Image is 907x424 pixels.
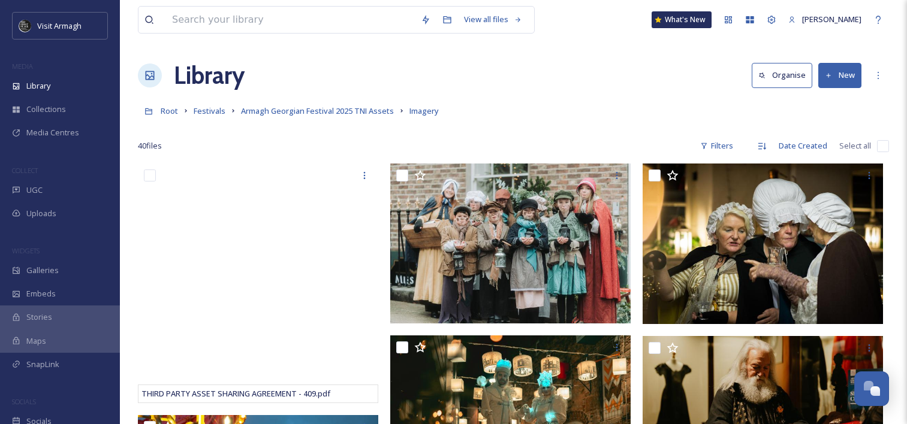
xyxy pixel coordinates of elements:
a: [PERSON_NAME] [782,8,867,31]
a: What's New [652,11,712,28]
span: Select all [839,140,871,152]
span: MEDIA [12,62,33,71]
span: Collections [26,104,66,115]
span: Imagery [409,105,439,116]
span: Maps [26,335,46,347]
a: Organise [752,63,818,87]
img: THE-FIRST-PLACE-VISIT-ARMAGH.COM-BLACK.jpg [19,20,31,32]
span: COLLECT [12,166,38,175]
a: Imagery [409,104,439,118]
button: New [818,63,861,87]
span: SOCIALS [12,397,36,406]
span: Embeds [26,288,56,299]
a: Library [174,57,245,93]
a: Armagh Georgian Festival 2025 TNI Assets [241,104,394,118]
span: Library [26,80,50,92]
a: View all files [458,8,528,31]
input: Search your library [166,7,415,33]
span: [PERSON_NAME] [802,14,861,25]
img: Street Urchins at Armagh Georgian Weekend image Nov 2022 b.jpg [390,163,631,324]
span: WIDGETS [12,246,40,255]
div: Filters [694,134,739,158]
span: THIRD PARTY ASSET SHARING AGREEMENT - 409.pdf [141,388,330,399]
a: Festivals [194,104,225,118]
div: Date Created [773,134,833,158]
span: Media Centres [26,127,79,138]
span: SnapLink [26,359,59,370]
span: Festivals [194,105,225,116]
button: Organise [752,63,812,87]
span: Galleries [26,265,59,276]
span: Armagh Georgian Festival 2025 TNI Assets [241,105,394,116]
span: 40 file s [138,140,162,152]
img: Not so Gorgeous Georgian b.jpg [643,163,883,324]
button: Open Chat [854,371,889,406]
a: Root [161,104,178,118]
span: Visit Armagh [37,20,82,31]
span: Stories [26,311,52,323]
span: UGC [26,184,43,196]
span: Uploads [26,208,56,219]
span: Root [161,105,178,116]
